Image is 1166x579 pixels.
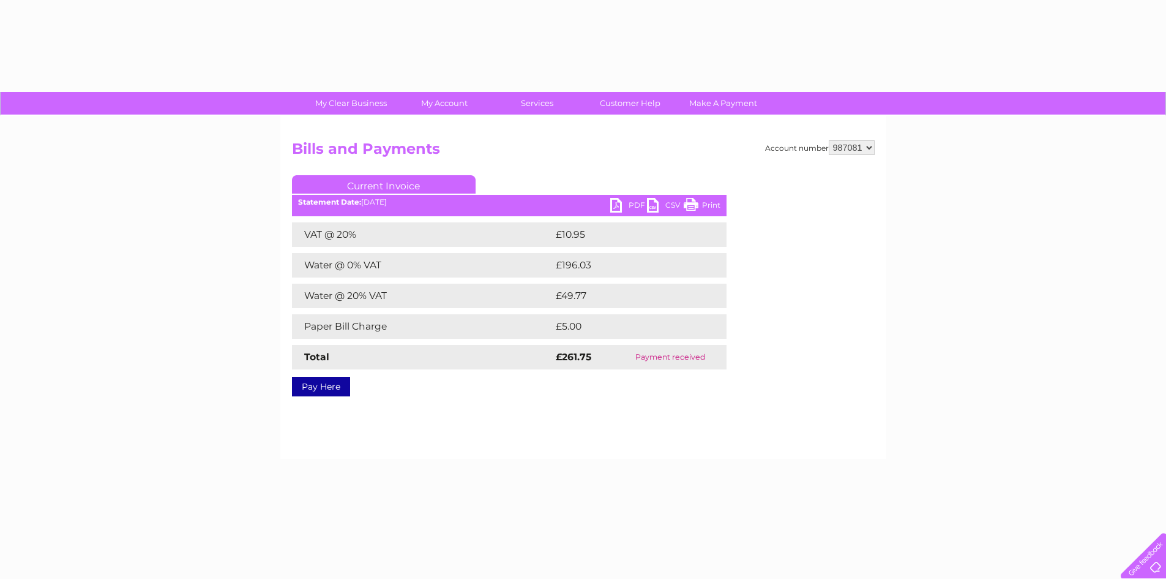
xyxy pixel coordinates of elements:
td: Water @ 0% VAT [292,253,553,278]
a: CSV [647,198,684,216]
td: Water @ 20% VAT [292,284,553,308]
a: Customer Help [580,92,681,115]
a: Print [684,198,720,216]
a: My Account [394,92,495,115]
a: PDF [610,198,647,216]
div: Account number [765,140,875,155]
td: £196.03 [553,253,704,278]
a: Services [487,92,588,115]
td: £49.77 [553,284,701,308]
strong: Total [304,351,329,363]
td: Paper Bill Charge [292,314,553,339]
a: My Clear Business [301,92,402,115]
strong: £261.75 [556,351,591,363]
a: Make A Payment [673,92,774,115]
a: Pay Here [292,377,350,396]
a: Current Invoice [292,175,476,194]
td: £10.95 [553,222,701,247]
b: Statement Date: [298,197,361,206]
div: [DATE] [292,198,727,206]
td: £5.00 [553,314,698,339]
td: VAT @ 20% [292,222,553,247]
h2: Bills and Payments [292,140,875,164]
td: Payment received [614,345,726,369]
